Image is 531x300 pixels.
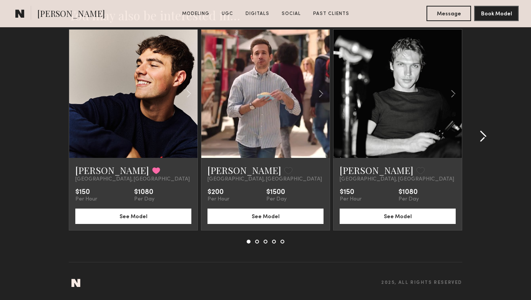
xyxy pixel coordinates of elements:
span: [GEOGRAPHIC_DATA], [GEOGRAPHIC_DATA] [340,176,454,182]
div: $1080 [398,189,419,196]
a: Social [279,10,304,17]
div: Per Hour [75,196,97,202]
div: $1080 [134,189,154,196]
div: Per Day [134,196,154,202]
div: Per Day [266,196,287,202]
div: Per Hour [207,196,229,202]
a: [PERSON_NAME] [340,164,413,176]
button: Book Model [474,6,519,21]
button: Message [426,6,471,21]
div: $1500 [266,189,287,196]
a: Digitals [242,10,272,17]
button: See Model [75,209,191,224]
a: Book Model [474,10,519,17]
a: See Model [75,213,191,219]
a: [PERSON_NAME] [75,164,149,176]
a: See Model [340,213,456,219]
span: [GEOGRAPHIC_DATA], [GEOGRAPHIC_DATA] [75,176,190,182]
span: 2025, all rights reserved [381,280,462,285]
div: Per Day [398,196,419,202]
a: Past Clients [310,10,352,17]
div: Per Hour [340,196,362,202]
a: [PERSON_NAME] [207,164,281,176]
a: UGC [219,10,236,17]
span: [GEOGRAPHIC_DATA], [GEOGRAPHIC_DATA] [207,176,322,182]
span: [PERSON_NAME] [37,8,105,21]
a: Modeling [179,10,212,17]
div: $200 [207,189,229,196]
button: See Model [340,209,456,224]
a: See Model [207,213,324,219]
div: $150 [340,189,362,196]
div: $150 [75,189,97,196]
button: See Model [207,209,324,224]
